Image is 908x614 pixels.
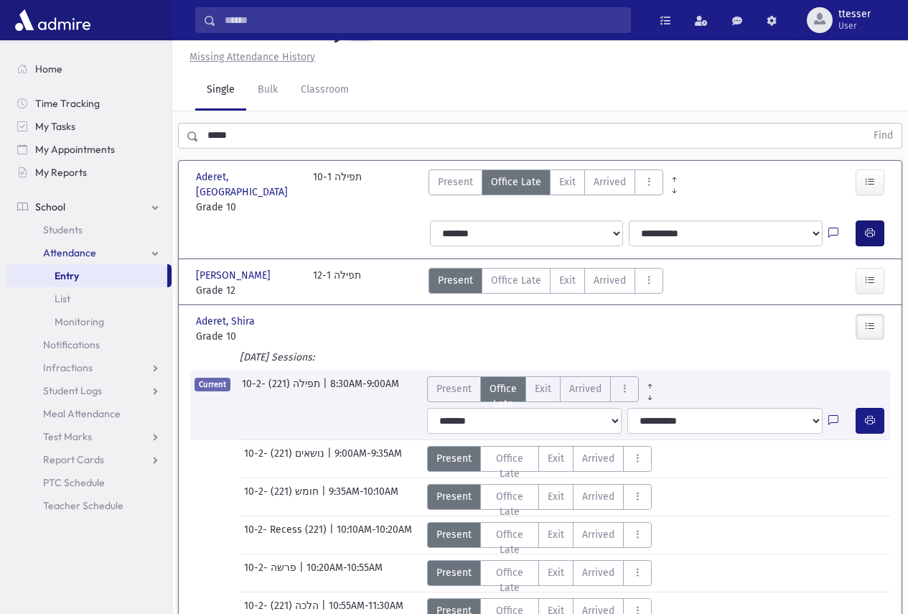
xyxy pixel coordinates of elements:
[35,166,87,179] span: My Reports
[436,451,472,466] span: Present
[334,446,402,472] span: 9:00AM-9:35AM
[337,522,412,548] span: 10:10AM-10:20AM
[548,527,564,542] span: Exit
[548,451,564,466] span: Exit
[55,269,79,282] span: Entry
[244,446,327,472] span: 10-2- נושאים (221)
[196,268,273,283] span: [PERSON_NAME]
[43,499,123,512] span: Teacher Schedule
[436,381,472,396] span: Present
[299,560,306,586] span: |
[429,169,663,215] div: AttTypes
[6,425,172,448] a: Test Marks
[184,51,315,63] a: Missing Attendance History
[6,138,172,161] a: My Appointments
[330,376,399,402] span: 8:30AM-9:00AM
[196,329,299,344] span: Grade 10
[438,175,473,190] span: Present
[6,264,167,287] a: Entry
[569,381,602,396] span: Arrived
[594,273,626,288] span: Arrived
[43,361,93,374] span: Infractions
[189,51,315,63] u: Missing Attendance History
[6,195,172,218] a: School
[43,476,105,489] span: PTC Schedule
[35,120,75,133] span: My Tasks
[6,310,172,333] a: Monitoring
[6,57,172,80] a: Home
[582,451,614,466] span: Arrived
[329,522,337,548] span: |
[429,268,663,298] div: AttTypes
[196,169,299,200] span: Aderet, [GEOGRAPHIC_DATA]
[6,448,172,471] a: Report Cards
[582,489,614,504] span: Arrived
[327,446,334,472] span: |
[43,338,100,351] span: Notifications
[436,527,472,542] span: Present
[6,241,172,264] a: Attendance
[43,384,102,397] span: Student Logs
[582,565,614,580] span: Arrived
[43,407,121,420] span: Meal Attendance
[35,62,62,75] span: Home
[43,246,96,259] span: Attendance
[582,527,614,542] span: Arrived
[244,522,329,548] span: 10-2- Recess (221)
[438,273,473,288] span: Present
[6,333,172,356] a: Notifications
[6,115,172,138] a: My Tasks
[436,489,472,504] span: Present
[490,381,517,411] span: Office Late
[11,6,94,34] img: AdmirePro
[6,92,172,115] a: Time Tracking
[323,376,330,402] span: |
[490,489,530,519] span: Office Late
[838,9,871,20] span: ttesser
[491,175,541,190] span: Office Late
[313,268,361,298] div: 12-1 תפילה
[329,484,398,510] span: 9:35AM-10:10AM
[6,402,172,425] a: Meal Attendance
[6,356,172,379] a: Infractions
[6,218,172,241] a: Students
[594,175,626,190] span: Arrived
[838,20,871,32] span: User
[35,143,115,156] span: My Appointments
[196,314,258,329] span: Aderet, Shira
[313,169,362,215] div: 10-1 תפילה
[244,560,299,586] span: 10-2- פרשה
[6,161,172,184] a: My Reports
[490,565,530,595] span: Office Late
[196,283,299,298] span: Grade 12
[196,200,299,215] span: Grade 10
[55,292,70,305] span: List
[427,446,652,472] div: AttTypes
[548,489,564,504] span: Exit
[6,494,172,517] a: Teacher Schedule
[6,471,172,494] a: PTC Schedule
[6,287,172,310] a: List
[246,70,289,111] a: Bulk
[559,273,576,288] span: Exit
[55,315,104,328] span: Monitoring
[6,379,172,402] a: Student Logs
[427,522,652,548] div: AttTypes
[216,7,630,33] input: Search
[865,124,902,148] button: Find
[436,565,472,580] span: Present
[289,70,360,111] a: Classroom
[548,565,564,580] span: Exit
[427,484,652,510] div: AttTypes
[491,273,541,288] span: Office Late
[306,560,383,586] span: 10:20AM-10:55AM
[195,378,230,391] span: Current
[242,376,323,402] span: 10-2- תפילה (221)
[322,484,329,510] span: |
[559,175,576,190] span: Exit
[43,223,83,236] span: Students
[535,381,551,396] span: Exit
[427,376,661,402] div: AttTypes
[244,484,322,510] span: 10-2- חומש (221)
[43,453,104,466] span: Report Cards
